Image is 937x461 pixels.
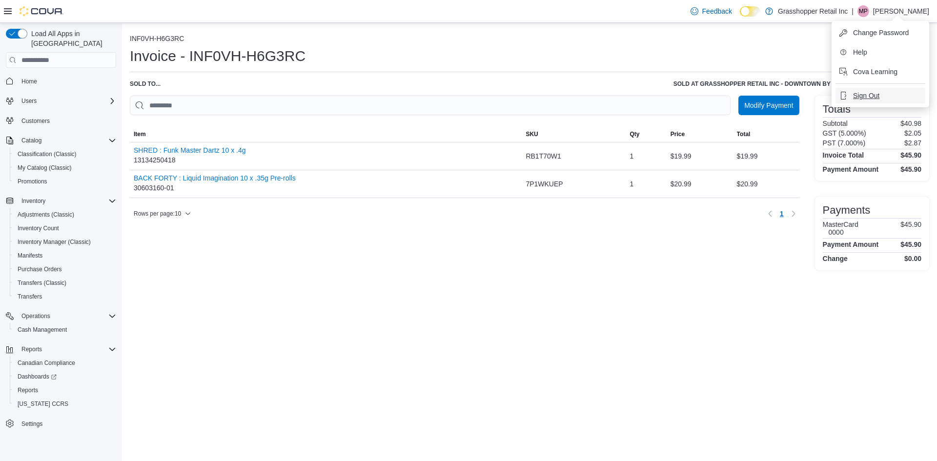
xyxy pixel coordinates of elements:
button: Cash Management [10,323,120,337]
button: Catalog [2,134,120,147]
h6: PST (7.000%) [823,139,866,147]
span: Promotions [18,178,47,185]
button: SHRED : Funk Master Dartz 10 x .4g [134,146,246,154]
h6: 0000 [829,228,858,236]
span: Reports [14,384,116,396]
button: Promotions [10,175,120,188]
h4: Payment Amount [823,165,879,173]
span: Washington CCRS [14,398,116,410]
span: 7P1WKUEP [526,178,563,190]
button: Reports [18,343,46,355]
a: Promotions [14,176,51,187]
a: Canadian Compliance [14,357,79,369]
a: Adjustments (Classic) [14,209,78,220]
button: Inventory Manager (Classic) [10,235,120,249]
button: Adjustments (Classic) [10,208,120,221]
a: Purchase Orders [14,263,66,275]
nav: Pagination for table: MemoryTable from EuiInMemoryTable [764,206,799,221]
button: Qty [626,126,667,142]
button: Change Password [835,25,925,40]
button: Home [2,74,120,88]
a: Dashboards [14,371,61,382]
a: Inventory Count [14,222,63,234]
h6: Subtotal [823,120,848,127]
h4: $0.00 [904,255,921,262]
h1: Invoice - INF0VH-H6G3RC [130,46,306,66]
nav: An example of EuiBreadcrumbs [130,35,929,44]
a: Feedback [687,1,736,21]
span: Manifests [14,250,116,261]
button: Price [667,126,733,142]
span: Users [21,97,37,105]
span: Reports [21,345,42,353]
span: Promotions [14,176,116,187]
h4: Payment Amount [823,241,879,248]
span: Home [18,75,116,87]
div: 1 [626,174,667,194]
button: Page 1 of 1 [776,206,788,221]
span: Catalog [21,137,41,144]
a: Classification (Classic) [14,148,81,160]
button: Item [130,126,522,142]
a: Settings [18,418,46,430]
div: 13134250418 [134,146,246,166]
a: Home [18,76,41,87]
h3: Totals [823,103,851,115]
span: Adjustments (Classic) [18,211,74,219]
a: Customers [18,115,54,127]
a: My Catalog (Classic) [14,162,76,174]
span: 1 [780,209,784,219]
button: Manifests [10,249,120,262]
p: $2.87 [904,139,921,147]
div: 30603160-01 [134,174,296,194]
h6: GST (5.000%) [823,129,866,137]
span: Inventory Manager (Classic) [18,238,91,246]
button: Settings [2,417,120,431]
span: Adjustments (Classic) [14,209,116,220]
span: Transfers (Classic) [14,277,116,289]
button: Users [18,95,41,107]
img: Cova [20,6,63,16]
button: Canadian Compliance [10,356,120,370]
span: Operations [18,310,116,322]
div: $20.99 [667,174,733,194]
a: Transfers (Classic) [14,277,70,289]
button: Rows per page:10 [130,208,195,220]
h4: Change [823,255,848,262]
button: Customers [2,114,120,128]
span: SKU [526,130,538,138]
span: Settings [18,418,116,430]
button: Reports [10,383,120,397]
ul: Pagination for table: MemoryTable from EuiInMemoryTable [776,206,788,221]
a: Dashboards [10,370,120,383]
button: My Catalog (Classic) [10,161,120,175]
span: Feedback [702,6,732,16]
h6: Sold at GRASSHOPPER RETAIL INC - Downtown by [PERSON_NAME] | [DATE] 6:48 PM [673,80,929,88]
p: [PERSON_NAME] [873,5,929,17]
button: Inventory Count [10,221,120,235]
button: Previous page [764,208,776,220]
span: Help [853,47,867,57]
span: Inventory [18,195,116,207]
button: Transfers [10,290,120,303]
span: Users [18,95,116,107]
div: $20.99 [733,174,799,194]
button: Inventory [18,195,49,207]
h4: $45.90 [900,241,921,248]
button: Users [2,94,120,108]
div: Sold to ... [130,80,161,88]
span: Customers [21,117,50,125]
h4: $45.90 [900,151,921,159]
h3: Payments [823,204,871,216]
input: This is a search bar. As you type, the results lower in the page will automatically filter. [130,96,731,115]
a: Cash Management [14,324,71,336]
button: Transfers (Classic) [10,276,120,290]
span: Reports [18,386,38,394]
span: Load All Apps in [GEOGRAPHIC_DATA] [27,29,116,48]
span: Sign Out [853,91,879,100]
span: Purchase Orders [18,265,62,273]
button: Modify Payment [738,96,799,115]
button: Total [733,126,799,142]
span: Total [737,130,751,138]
